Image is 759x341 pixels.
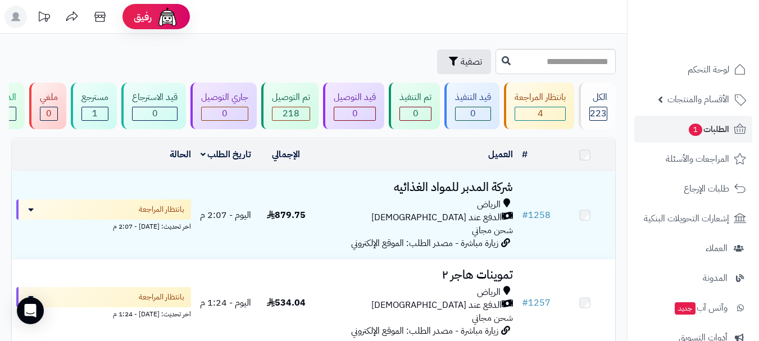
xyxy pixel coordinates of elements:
span: زيارة مباشرة - مصدر الطلب: الموقع الإلكتروني [351,237,498,250]
a: الحالة [170,148,191,161]
span: # [522,208,528,222]
span: 1 [92,107,98,120]
span: شحن مجاني [472,311,513,325]
div: 0 [334,107,375,120]
span: # [522,296,528,310]
div: تم التوصيل [272,91,310,104]
a: الإجمالي [272,148,300,161]
a: تاريخ الطلب [201,148,252,161]
span: زيارة مباشرة - مصدر الطلب: الموقع الإلكتروني [351,324,498,338]
h3: شركة المدبر للمواد الغذائيه [321,181,513,194]
a: إشعارات التحويلات البنكية [634,205,752,232]
span: الرياض [477,198,501,211]
div: 218 [272,107,310,120]
span: 223 [590,107,607,120]
div: اخر تحديث: [DATE] - 1:24 م [16,307,191,319]
a: ملغي 0 [27,83,69,129]
span: بانتظار المراجعة [139,292,184,303]
span: 879.75 [267,208,306,222]
div: 1 [82,107,108,120]
a: قيد التوصيل 0 [321,83,387,129]
span: لوحة التحكم [688,62,729,78]
span: وآتس آب [674,300,728,316]
span: إشعارات التحويلات البنكية [644,211,729,226]
div: 0 [133,107,177,120]
h3: تموينات هاجر ٢ [321,269,513,281]
span: العملاء [706,240,728,256]
span: 0 [222,107,228,120]
img: logo-2.png [683,23,748,47]
div: 0 [40,107,57,120]
div: قيد التنفيذ [455,91,491,104]
div: الكل [589,91,607,104]
span: طلبات الإرجاع [684,181,729,197]
div: قيد الاسترجاع [132,91,178,104]
span: المراجعات والأسئلة [666,151,729,167]
span: الرياض [477,286,501,299]
span: 534.04 [267,296,306,310]
span: جديد [675,302,696,315]
div: 0 [456,107,490,120]
span: 1 [688,124,702,137]
span: بانتظار المراجعة [139,204,184,215]
a: قيد الاسترجاع 0 [119,83,188,129]
button: تصفية [437,49,491,74]
a: بانتظار المراجعة 4 [502,83,576,129]
a: الطلبات1 [634,116,752,143]
span: المدونة [703,270,728,286]
a: وآتس آبجديد [634,294,752,321]
div: مسترجع [81,91,108,104]
span: شحن مجاني [472,224,513,237]
span: 0 [152,107,158,120]
div: 0 [400,107,431,120]
a: طلبات الإرجاع [634,175,752,202]
span: تصفية [461,55,482,69]
span: الأقسام والمنتجات [667,92,729,107]
a: تم التوصيل 218 [259,83,321,129]
div: جاري التوصيل [201,91,248,104]
a: تم التنفيذ 0 [387,83,442,129]
div: قيد التوصيل [334,91,376,104]
a: الكل223 [576,83,618,129]
span: الدفع عند [DEMOGRAPHIC_DATA] [371,299,502,312]
span: 0 [352,107,358,120]
span: رفيق [134,10,152,24]
span: 0 [413,107,419,120]
img: ai-face.png [156,6,179,28]
a: المراجعات والأسئلة [634,146,752,172]
a: تحديثات المنصة [30,6,58,31]
a: العملاء [634,235,752,262]
a: قيد التنفيذ 0 [442,83,502,129]
a: العميل [488,148,513,161]
div: 0 [202,107,248,120]
div: 4 [515,107,565,120]
span: الدفع عند [DEMOGRAPHIC_DATA] [371,211,502,224]
div: بانتظار المراجعة [515,91,566,104]
div: تم التنفيذ [399,91,431,104]
a: #1258 [522,208,551,222]
a: # [522,148,528,161]
span: 0 [470,107,476,120]
span: اليوم - 1:24 م [200,296,251,310]
a: #1257 [522,296,551,310]
div: اخر تحديث: [DATE] - 2:07 م [16,220,191,231]
a: مسترجع 1 [69,83,119,129]
span: اليوم - 2:07 م [200,208,251,222]
div: Open Intercom Messenger [17,297,44,324]
a: المدونة [634,265,752,292]
span: 0 [46,107,52,120]
a: جاري التوصيل 0 [188,83,259,129]
div: ملغي [40,91,58,104]
span: الطلبات [688,121,729,137]
span: 4 [538,107,543,120]
a: لوحة التحكم [634,56,752,83]
span: 218 [283,107,299,120]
